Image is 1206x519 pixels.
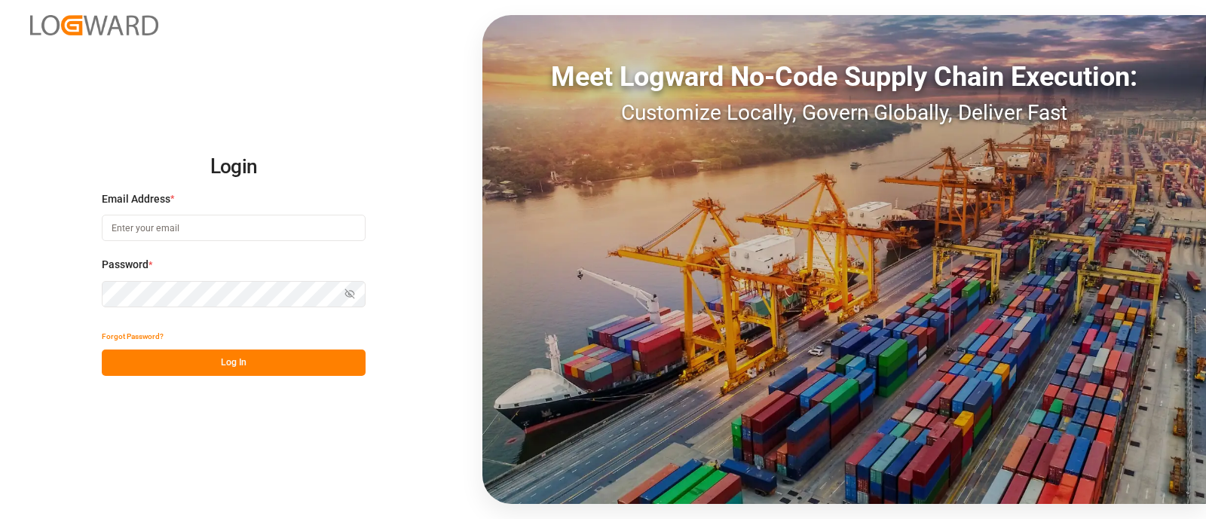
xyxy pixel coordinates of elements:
[102,143,366,191] h2: Login
[30,15,158,35] img: Logward_new_orange.png
[482,97,1206,129] div: Customize Locally, Govern Globally, Deliver Fast
[102,350,366,376] button: Log In
[102,215,366,241] input: Enter your email
[102,323,164,350] button: Forgot Password?
[482,56,1206,97] div: Meet Logward No-Code Supply Chain Execution:
[102,191,170,207] span: Email Address
[102,257,148,273] span: Password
